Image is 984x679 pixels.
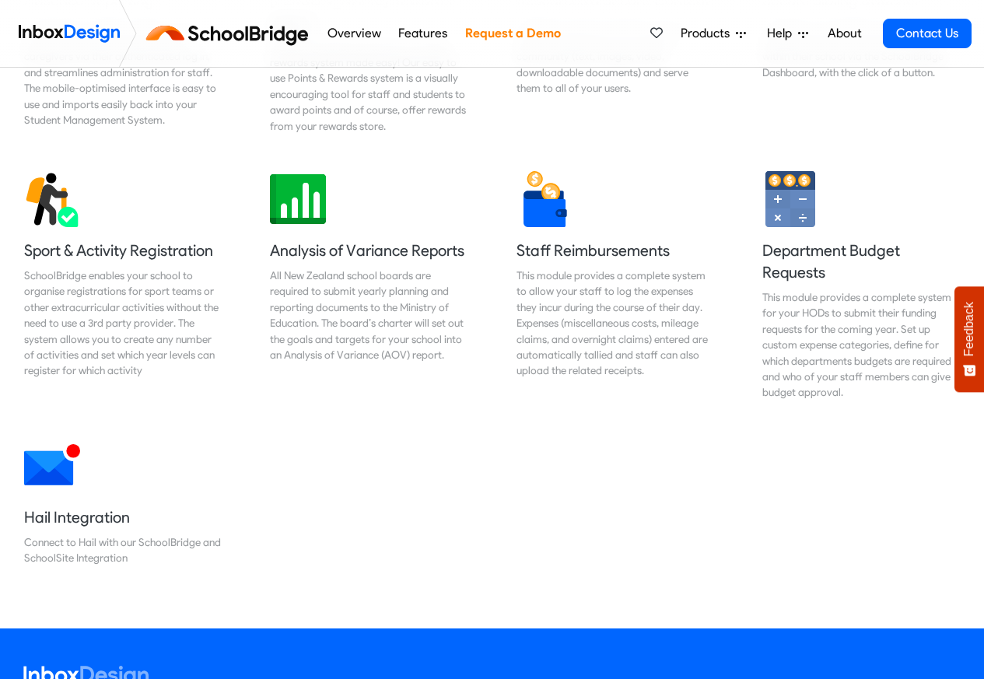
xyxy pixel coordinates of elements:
[12,425,234,579] a: Hail Integration Connect to Hail with our SchoolBridge and SchoolSite Integration
[750,159,972,413] a: Department Budget Requests This module provides a complete system for your HODs to submit their f...
[270,268,467,362] div: All New Zealand school boards are required to submit yearly planning and reporting documents to t...
[962,302,976,356] span: Feedback
[762,289,960,401] div: This module provides a complete system for your HODs to submit their funding requests for the com...
[674,18,752,49] a: Products
[24,534,222,566] div: Connect to Hail with our SchoolBridge and SchoolSite Integration
[517,171,573,227] img: 2022_01_13_icon_reimbursement.svg
[143,15,318,52] img: schoolbridge logo
[504,159,727,413] a: Staff Reimbursements This module provides a complete system to allow your staff to log the expens...
[954,286,984,392] button: Feedback - Show survey
[883,19,972,48] a: Contact Us
[270,240,467,261] h5: Analysis of Variance Reports
[681,24,736,43] span: Products
[762,240,960,283] h5: Department Budget Requests
[517,240,714,261] h5: Staff Reimbursements
[24,171,80,227] img: 2022_01_12_icon_activity_registration.svg
[24,268,222,379] div: SchoolBridge enables your school to organise registrations for sport teams or other extracurricul...
[823,18,866,49] a: About
[12,159,234,413] a: Sport & Activity Registration SchoolBridge enables your school to organise registrations for spor...
[270,171,326,227] img: 2022_01_13_icon_analysis_report.svg
[762,171,818,227] img: 2022_01_13_icon_budget_calculator.svg
[323,18,385,49] a: Overview
[257,159,480,413] a: Analysis of Variance Reports All New Zealand school boards are required to submit yearly planning...
[517,268,714,379] div: This module provides a complete system to allow your staff to log the expenses they incur during ...
[24,17,222,128] div: Our Absence module provides fast and secure online absence reporting for caregivers via their aut...
[460,18,565,49] a: Request a Demo
[24,240,222,261] h5: Sport & Activity Registration
[761,18,814,49] a: Help
[270,39,467,134] div: [PERSON_NAME] Rewards is your PB4L rewards system made easy! Our easy to use Points & Rewards sys...
[24,438,80,494] img: 2022_01_12_icon_mail_notification.svg
[394,18,452,49] a: Features
[24,506,222,528] h5: Hail Integration
[767,24,798,43] span: Help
